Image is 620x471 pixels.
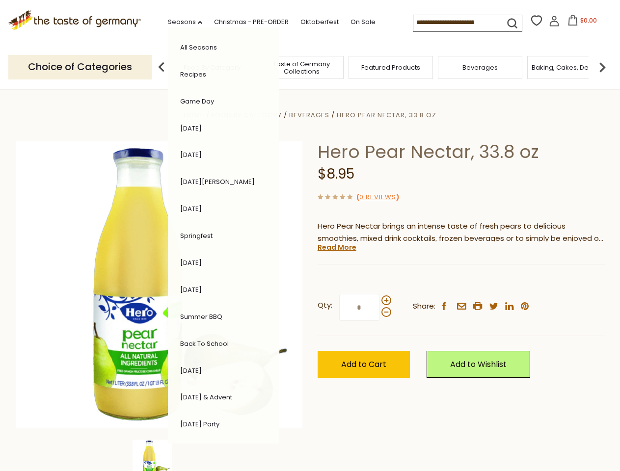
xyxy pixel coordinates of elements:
a: [DATE] [180,124,202,133]
a: Game Day [180,97,214,106]
a: On Sale [350,17,376,27]
a: Oktoberfest [300,17,339,27]
a: [DATE] & Advent [180,392,232,402]
a: Taste of Germany Collections [262,60,341,75]
img: next arrow [593,57,612,77]
a: Seasons [168,17,202,27]
img: Hero Pear Nectar, 33.8 oz [16,141,303,428]
h1: Hero Pear Nectar, 33.8 oz [318,141,605,163]
strong: Qty: [318,299,332,312]
p: Hero Pear Nectar brings an intense taste of fresh pears to delicious smoothies, mixed drink cockt... [318,220,605,245]
span: ( ) [356,192,399,202]
a: Read More [318,242,356,252]
p: Choice of Categories [8,55,152,79]
img: previous arrow [152,57,171,77]
a: All Seasons [180,43,217,52]
a: Springfest [180,231,213,240]
a: [DATE] [180,258,202,267]
span: Add to Cart [341,359,386,370]
a: [DATE] [180,204,202,213]
a: 0 Reviews [359,192,396,203]
span: $0.00 [580,16,597,25]
span: $8.95 [318,164,354,183]
a: Back to School [180,339,229,348]
a: Christmas - PRE-ORDER [214,17,289,27]
a: [DATE] Party [180,419,219,429]
a: [DATE] [180,366,202,375]
a: Recipes [180,70,206,79]
a: Hero Pear Nectar, 33.8 oz [337,110,436,120]
a: Summer BBQ [180,312,222,321]
button: $0.00 [562,15,603,29]
span: Share: [413,300,435,313]
a: [DATE] [180,285,202,294]
a: [DATE][PERSON_NAME] [180,177,255,186]
a: Baking, Cakes, Desserts [532,64,608,71]
a: Add to Wishlist [427,351,530,378]
a: Beverages [462,64,498,71]
input: Qty: [339,294,379,321]
a: Featured Products [361,64,420,71]
a: [DATE] [180,150,202,159]
a: Beverages [289,110,329,120]
button: Add to Cart [318,351,410,378]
